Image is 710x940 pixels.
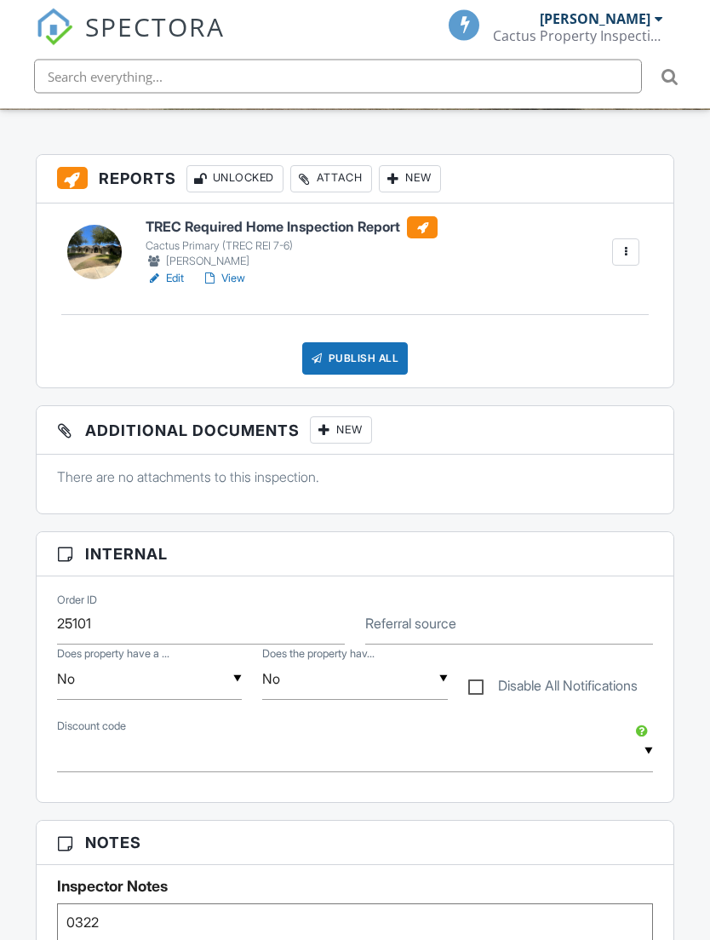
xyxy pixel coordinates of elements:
a: SPECTORA [36,23,225,59]
div: Cactus Primary (TREC REI 7-6) [146,240,438,254]
span: SPECTORA [85,9,225,44]
h6: TREC Required Home Inspection Report [146,217,438,239]
label: Does property have a septic system? [57,647,169,662]
label: Referral source [365,615,456,633]
h5: Inspector Notes [57,879,654,896]
div: [PERSON_NAME] [146,254,438,271]
a: View [201,271,245,288]
div: Attach [290,166,372,193]
p: There are no attachments to this inspection. [57,468,654,487]
h3: Reports [37,156,674,204]
a: Edit [146,271,184,288]
div: [PERSON_NAME] [540,10,650,27]
label: Order ID [57,593,97,609]
label: Discount code [57,719,126,735]
label: Does the property have a water well? [262,647,375,662]
div: Unlocked [186,166,283,193]
label: Disable All Notifications [468,679,638,700]
div: Cactus Property Inspections [493,27,663,44]
a: TREC Required Home Inspection Report Cactus Primary (TREC REI 7-6) [PERSON_NAME] [146,217,438,272]
h3: Notes [37,822,674,866]
div: New [310,417,372,444]
img: The Best Home Inspection Software - Spectora [36,9,73,46]
div: Publish All [302,343,409,375]
input: Search everything... [34,60,642,94]
h3: Internal [37,533,674,577]
h3: Additional Documents [37,407,674,456]
div: New [379,166,441,193]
